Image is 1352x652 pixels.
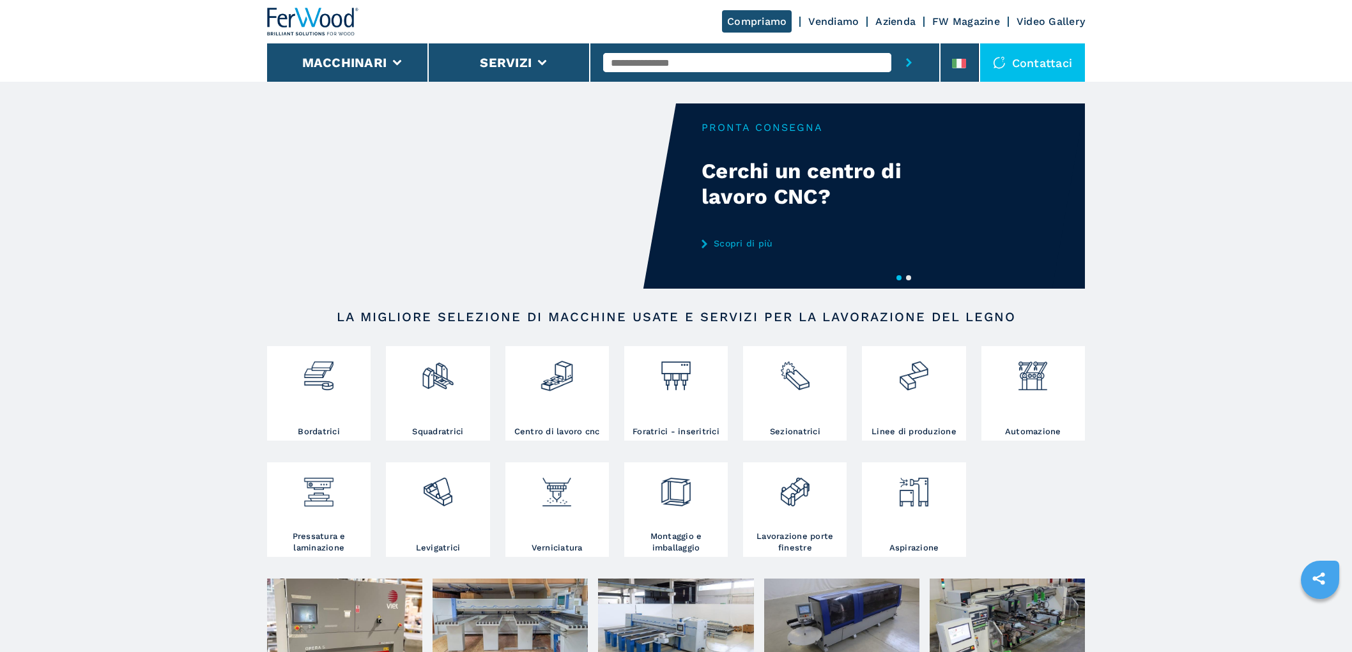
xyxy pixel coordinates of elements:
[624,462,728,557] a: Montaggio e imballaggio
[743,462,847,557] a: Lavorazione porte finestre
[808,15,859,27] a: Vendiamo
[627,531,725,554] h3: Montaggio e imballaggio
[659,466,693,509] img: montaggio_imballaggio_2.png
[267,103,676,289] video: Your browser does not support the video tag.
[770,426,820,437] h3: Sezionatrici
[267,462,371,557] a: Pressatura e laminazione
[421,466,455,509] img: levigatrici_2.png
[889,542,939,554] h3: Aspirazione
[386,346,489,441] a: Squadratrici
[897,349,931,393] img: linee_di_produzione_2.png
[386,462,489,557] a: Levigatrici
[778,466,812,509] img: lavorazione_porte_finestre_2.png
[532,542,583,554] h3: Verniciatura
[1303,563,1335,595] a: sharethis
[743,346,847,441] a: Sezionatrici
[862,462,965,557] a: Aspirazione
[421,349,455,393] img: squadratrici_2.png
[862,346,965,441] a: Linee di produzione
[505,462,609,557] a: Verniciatura
[302,55,387,70] button: Macchinari
[778,349,812,393] img: sezionatrici_2.png
[897,466,931,509] img: aspirazione_1.png
[981,346,1085,441] a: Automazione
[412,426,463,437] h3: Squadratrici
[624,346,728,441] a: Foratrici - inseritrici
[1017,15,1085,27] a: Video Gallery
[267,346,371,441] a: Bordatrici
[906,275,911,280] button: 2
[722,10,792,33] a: Compriamo
[1016,349,1050,393] img: automazione.png
[416,542,461,554] h3: Levigatrici
[746,531,843,554] h3: Lavorazione porte finestre
[302,349,335,393] img: bordatrici_1.png
[270,531,367,554] h3: Pressatura e laminazione
[514,426,600,437] h3: Centro di lavoro cnc
[980,43,1086,82] div: Contattaci
[993,56,1006,69] img: Contattaci
[932,15,1000,27] a: FW Magazine
[540,466,574,509] img: verniciatura_1.png
[302,466,335,509] img: pressa-strettoia.png
[896,275,902,280] button: 1
[308,309,1044,324] h2: LA MIGLIORE SELEZIONE DI MACCHINE USATE E SERVIZI PER LA LAVORAZIONE DEL LEGNO
[267,8,359,36] img: Ferwood
[505,346,609,441] a: Centro di lavoro cnc
[875,15,916,27] a: Azienda
[298,426,340,437] h3: Bordatrici
[540,349,574,393] img: centro_di_lavoro_cnc_2.png
[633,426,719,437] h3: Foratrici - inseritrici
[891,43,926,82] button: submit-button
[1005,426,1061,437] h3: Automazione
[480,55,532,70] button: Servizi
[702,238,952,248] a: Scopri di più
[659,349,693,393] img: foratrici_inseritrici_2.png
[872,426,956,437] h3: Linee di produzione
